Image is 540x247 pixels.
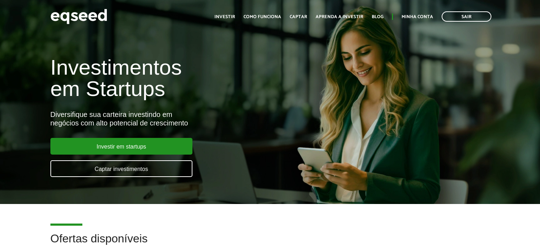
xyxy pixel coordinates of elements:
[316,15,363,19] a: Aprenda a investir
[50,160,192,177] a: Captar investimentos
[372,15,383,19] a: Blog
[50,110,310,127] div: Diversifique sua carteira investindo em negócios com alto potencial de crescimento
[50,57,310,100] h1: Investimentos em Startups
[290,15,307,19] a: Captar
[50,7,107,26] img: EqSeed
[214,15,235,19] a: Investir
[402,15,433,19] a: Minha conta
[244,15,281,19] a: Como funciona
[442,11,491,22] a: Sair
[50,138,192,155] a: Investir em startups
